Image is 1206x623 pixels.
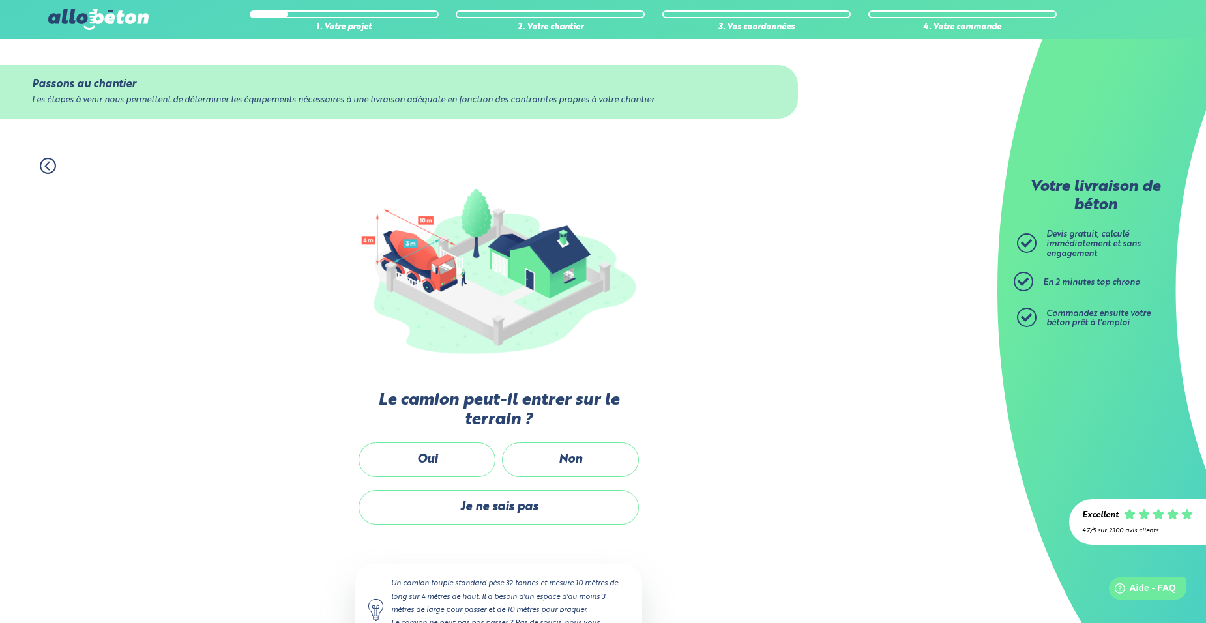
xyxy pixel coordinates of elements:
[868,23,1057,33] div: 4. Votre commande
[250,23,439,33] div: 1. Votre projet
[355,391,642,429] label: Le camion peut-il entrer sur le terrain ?
[1043,278,1140,287] span: En 2 minutes top chrono
[32,96,766,106] div: Les étapes à venir nous permettent de déterminer les équipements nécessaires à une livraison adéq...
[359,490,639,525] label: Je ne sais pas
[1082,511,1119,521] div: Excellent
[662,23,851,33] div: 3. Vos coordonnées
[48,9,149,30] img: allobéton
[1046,230,1141,257] span: Devis gratuit, calculé immédiatement et sans engagement
[1090,572,1192,609] iframe: Help widget launcher
[456,23,645,33] div: 2. Votre chantier
[1020,179,1170,214] p: Votre livraison de béton
[1046,310,1151,328] span: Commandez ensuite votre béton prêt à l'emploi
[359,442,495,477] label: Oui
[1082,527,1193,534] div: 4.7/5 sur 2300 avis clients
[502,442,639,477] label: Non
[32,78,766,91] div: Passons au chantier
